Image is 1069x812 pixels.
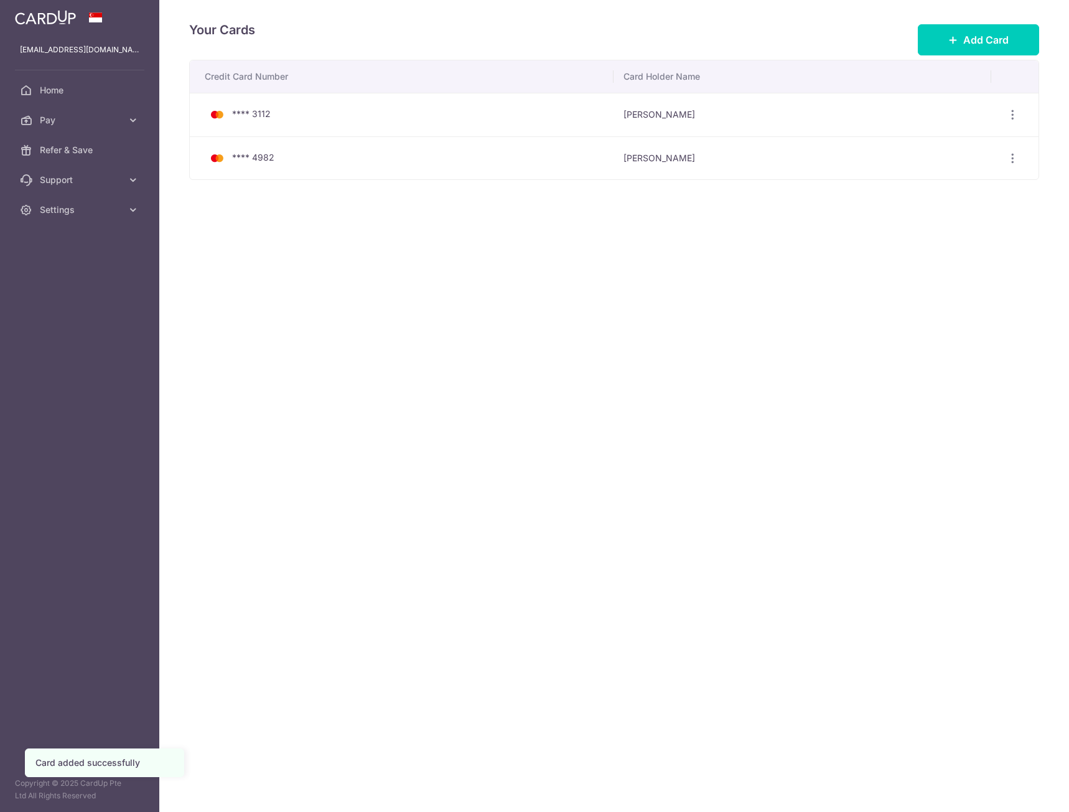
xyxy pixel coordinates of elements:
[614,136,991,180] td: [PERSON_NAME]
[205,107,230,122] img: Bank Card
[963,32,1009,47] span: Add Card
[205,151,230,166] img: Bank Card
[20,44,139,56] p: [EMAIL_ADDRESS][DOMAIN_NAME]
[189,20,255,40] h4: Your Cards
[40,84,122,97] span: Home
[40,114,122,126] span: Pay
[40,144,122,156] span: Refer & Save
[190,60,614,93] th: Credit Card Number
[40,174,122,186] span: Support
[40,204,122,216] span: Settings
[15,10,76,25] img: CardUp
[614,93,991,136] td: [PERSON_NAME]
[614,60,991,93] th: Card Holder Name
[35,757,174,769] div: Card added successfully
[989,775,1057,806] iframe: Opens a widget where you can find more information
[918,24,1039,55] button: Add Card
